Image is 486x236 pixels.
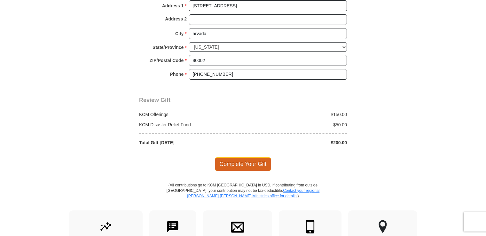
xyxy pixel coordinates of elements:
div: Total Gift [DATE] [136,139,243,146]
strong: Address 1 [162,1,184,10]
a: Contact your regional [PERSON_NAME] [PERSON_NAME] Ministries office for details. [187,188,319,198]
strong: ZIP/Postal Code [150,56,184,65]
span: Complete Your Gift [215,157,271,171]
img: mobile.svg [303,220,317,233]
span: Review Gift [139,97,170,103]
strong: Phone [170,70,184,79]
img: give-by-stock.svg [99,220,113,233]
strong: Address 2 [165,14,187,23]
img: other-region [378,220,387,233]
strong: State/Province [153,43,184,52]
div: $150.00 [243,111,350,118]
strong: City [175,29,184,38]
img: text-to-give.svg [166,220,179,233]
div: $200.00 [243,139,350,146]
div: $50.00 [243,122,350,128]
div: KCM Disaster Relief Fund [136,122,243,128]
div: KCM Offerings [136,111,243,118]
img: envelope.svg [231,220,244,233]
p: (All contributions go to KCM [GEOGRAPHIC_DATA] in USD. If contributing from outside [GEOGRAPHIC_D... [166,183,320,210]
